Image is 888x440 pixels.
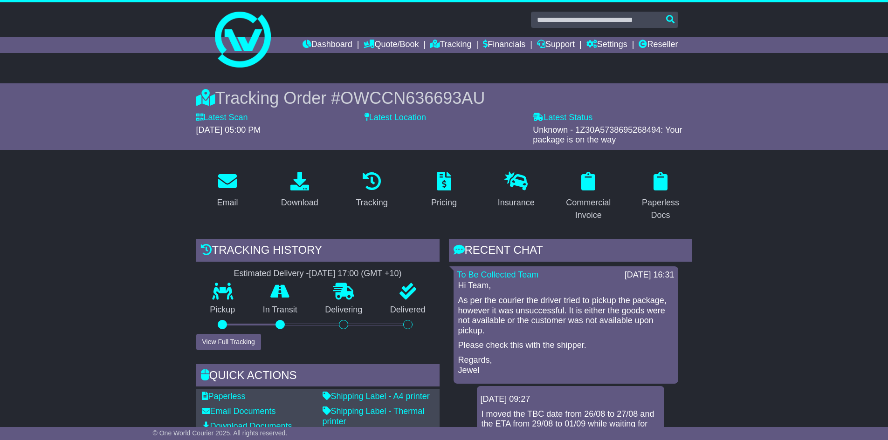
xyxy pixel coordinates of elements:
[458,340,674,351] p: Please check this with the shipper.
[365,113,426,123] label: Latest Location
[449,239,692,264] div: RECENT CHAT
[533,125,682,145] span: Unknown - 1Z30A5738695268494: Your package is on the way
[153,429,288,437] span: © One World Courier 2025. All rights reserved.
[350,169,393,212] a: Tracking
[303,37,352,53] a: Dashboard
[211,169,244,212] a: Email
[635,196,686,222] div: Paperless Docs
[537,37,575,53] a: Support
[431,196,457,209] div: Pricing
[202,421,292,431] a: Download Documents
[481,394,661,405] div: [DATE] 09:27
[482,409,660,440] p: I moved the TBC date from 26/08 to 27/08 and the ETA from 29/08 to 01/09 while waiting for the re...
[309,269,402,279] div: [DATE] 17:00 (GMT +10)
[458,296,674,336] p: As per the courier the driver tried to pickup the package, however it was unsuccessful. It is eit...
[458,281,674,291] p: Hi Team,
[586,37,627,53] a: Settings
[217,196,238,209] div: Email
[639,37,678,53] a: Reseller
[196,269,440,279] div: Estimated Delivery -
[196,125,261,135] span: [DATE] 05:00 PM
[196,88,692,108] div: Tracking Order #
[196,305,249,315] p: Pickup
[323,406,425,426] a: Shipping Label - Thermal printer
[458,355,674,375] p: Regards, Jewel
[196,113,248,123] label: Latest Scan
[323,392,430,401] a: Shipping Label - A4 printer
[498,196,535,209] div: Insurance
[249,305,311,315] p: In Transit
[356,196,387,209] div: Tracking
[364,37,419,53] a: Quote/Book
[196,239,440,264] div: Tracking history
[311,305,377,315] p: Delivering
[557,169,620,225] a: Commercial Invoice
[625,270,675,280] div: [DATE] 16:31
[533,113,592,123] label: Latest Status
[376,305,440,315] p: Delivered
[492,169,541,212] a: Insurance
[425,169,463,212] a: Pricing
[340,88,485,108] span: OWCCN636693AU
[196,364,440,389] div: Quick Actions
[202,392,246,401] a: Paperless
[629,169,692,225] a: Paperless Docs
[202,406,276,416] a: Email Documents
[275,169,324,212] a: Download
[563,196,614,222] div: Commercial Invoice
[430,37,471,53] a: Tracking
[281,196,318,209] div: Download
[457,270,539,279] a: To Be Collected Team
[196,334,261,350] button: View Full Tracking
[483,37,525,53] a: Financials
